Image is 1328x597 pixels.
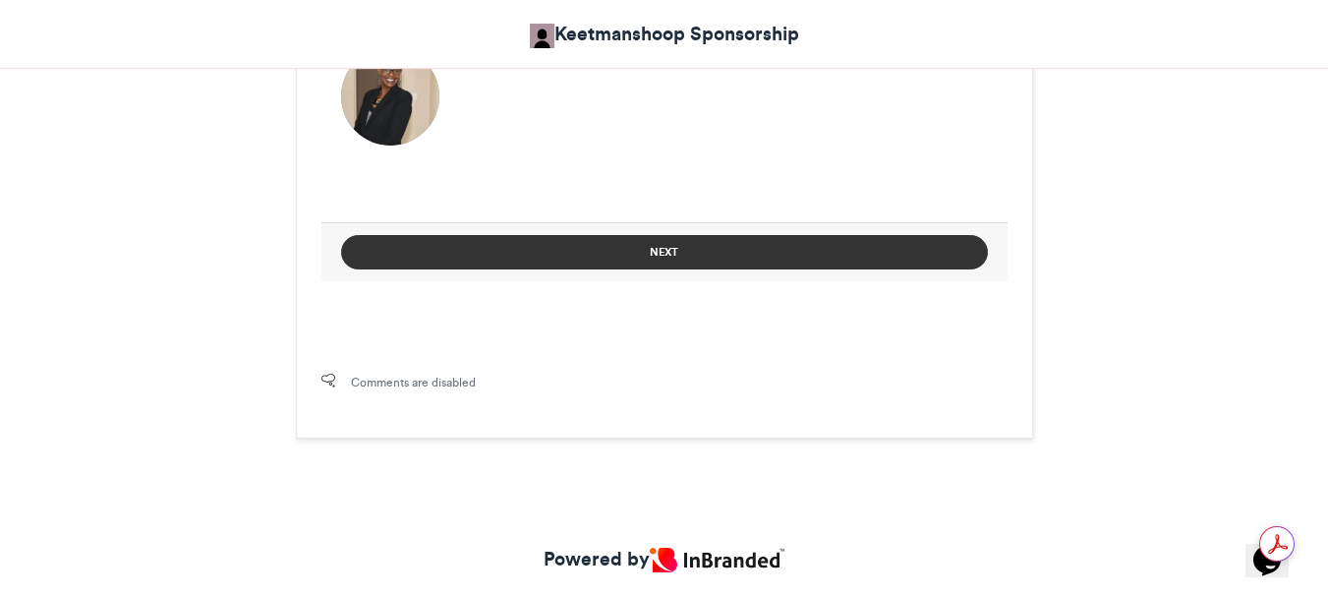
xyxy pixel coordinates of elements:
button: Next [341,235,988,269]
a: Powered by [544,545,783,573]
iframe: chat widget [1245,518,1308,577]
img: Keetmanshoop Sponsorship [530,24,554,48]
span: Comments are disabled [351,374,476,391]
img: 1755164495.197-b2dcae4267c1926e4edbba7f5065fdc4d8f11412.png [341,47,439,146]
img: Inbranded [650,548,783,572]
a: Keetmanshoop Sponsorship [530,20,799,48]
